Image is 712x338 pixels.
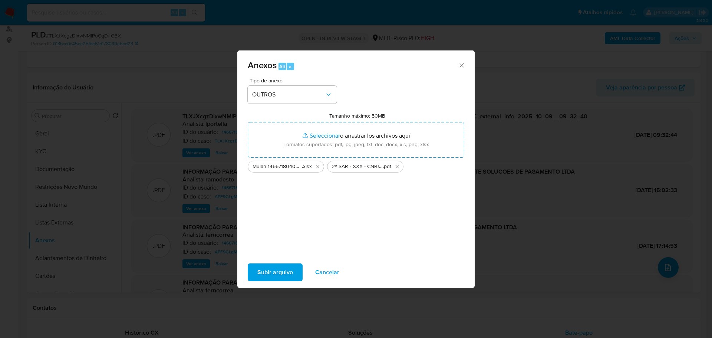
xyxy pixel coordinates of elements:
span: Anexos [248,59,277,72]
span: Mulan 1466718040_2025_10_09_07_18_23 [253,163,302,170]
button: Eliminar Mulan 1466718040_2025_10_09_07_18_23.xlsx [313,162,322,171]
button: Eliminar 2º SAR - XXX - CNPJ 51746143000188 - BARTE SOLUCOES DE PAGAMENTO LTDA.pdf [393,162,402,171]
span: 2º SAR - XXX - CNPJ 51746143000188 - BARTE SOLUCOES DE PAGAMENTO LTDA [332,163,383,170]
span: a [289,63,291,70]
ul: Archivos seleccionados [248,158,464,173]
span: Cancelar [315,264,339,280]
span: Alt [279,63,285,70]
button: Subir arquivo [248,263,303,281]
span: Subir arquivo [257,264,293,280]
button: Cancelar [306,263,349,281]
button: Cerrar [458,62,465,68]
span: .pdf [383,163,391,170]
label: Tamanho máximo: 50MB [329,112,385,119]
span: OUTROS [252,91,325,98]
button: OUTROS [248,86,337,104]
span: .xlsx [302,163,312,170]
span: Tipo de anexo [250,78,339,83]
